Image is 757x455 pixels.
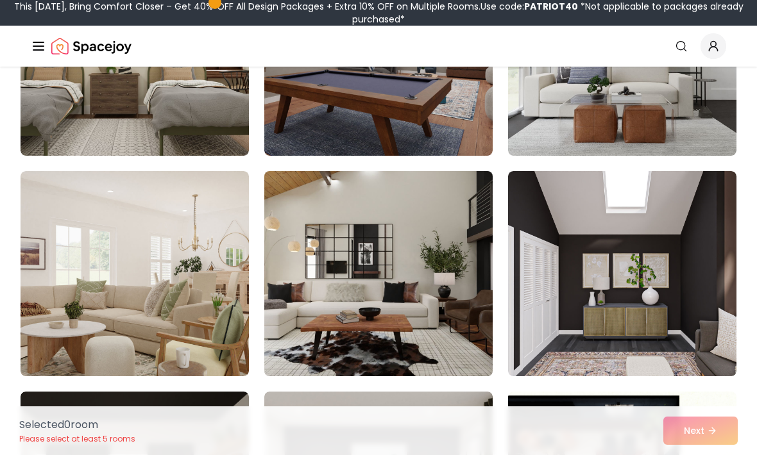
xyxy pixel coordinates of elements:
[21,171,249,376] img: Room room-4
[19,434,135,444] p: Please select at least 5 rooms
[259,166,498,381] img: Room room-5
[51,33,132,59] a: Spacejoy
[19,417,135,433] p: Selected 0 room
[508,171,736,376] img: Room room-6
[51,33,132,59] img: Spacejoy Logo
[31,26,726,67] nav: Global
